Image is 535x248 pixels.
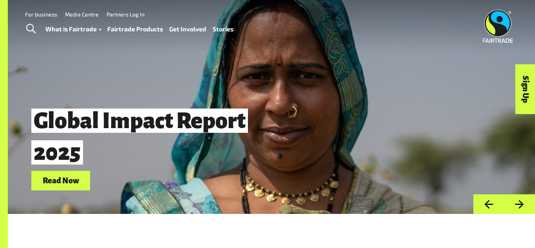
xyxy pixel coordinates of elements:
[213,24,233,35] a: Stories
[107,24,163,35] a: Fairtrade Products
[65,11,99,18] a: Media Centre
[21,19,40,39] a: Toggle Search
[31,109,248,165] span: Global Impact Report 2025
[483,10,513,43] img: Fairtrade Australia New Zealand logo
[107,11,145,18] a: Partners Log In
[169,24,206,35] a: Get Involved
[473,194,504,214] button: Previous
[504,194,535,214] button: Next
[25,11,57,18] a: For business
[45,24,101,35] a: What is Fairtrade
[31,171,90,191] a: Read Now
